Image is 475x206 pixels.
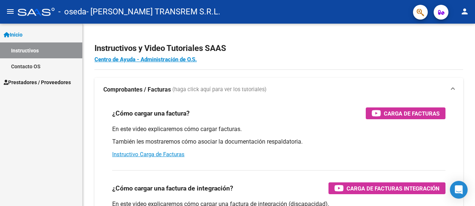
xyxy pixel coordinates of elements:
[58,4,86,20] span: - oseda
[384,109,440,118] span: Carga de Facturas
[112,108,190,119] h3: ¿Cómo cargar una factura?
[112,183,233,193] h3: ¿Cómo cargar una factura de integración?
[328,182,445,194] button: Carga de Facturas Integración
[112,125,445,133] p: En este video explicaremos cómo cargar facturas.
[4,78,71,86] span: Prestadores / Proveedores
[103,86,171,94] strong: Comprobantes / Facturas
[94,78,463,102] mat-expansion-panel-header: Comprobantes / Facturas (haga click aquí para ver los tutoriales)
[172,86,266,94] span: (haga click aquí para ver los tutoriales)
[94,41,463,55] h2: Instructivos y Video Tutoriales SAAS
[112,138,445,146] p: También les mostraremos cómo asociar la documentación respaldatoria.
[86,4,220,20] span: - [PERSON_NAME] TRANSREM S.R.L.
[450,181,468,199] div: Open Intercom Messenger
[94,56,197,63] a: Centro de Ayuda - Administración de O.S.
[347,184,440,193] span: Carga de Facturas Integración
[112,151,185,158] a: Instructivo Carga de Facturas
[4,31,23,39] span: Inicio
[6,7,15,16] mat-icon: menu
[460,7,469,16] mat-icon: person
[366,107,445,119] button: Carga de Facturas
